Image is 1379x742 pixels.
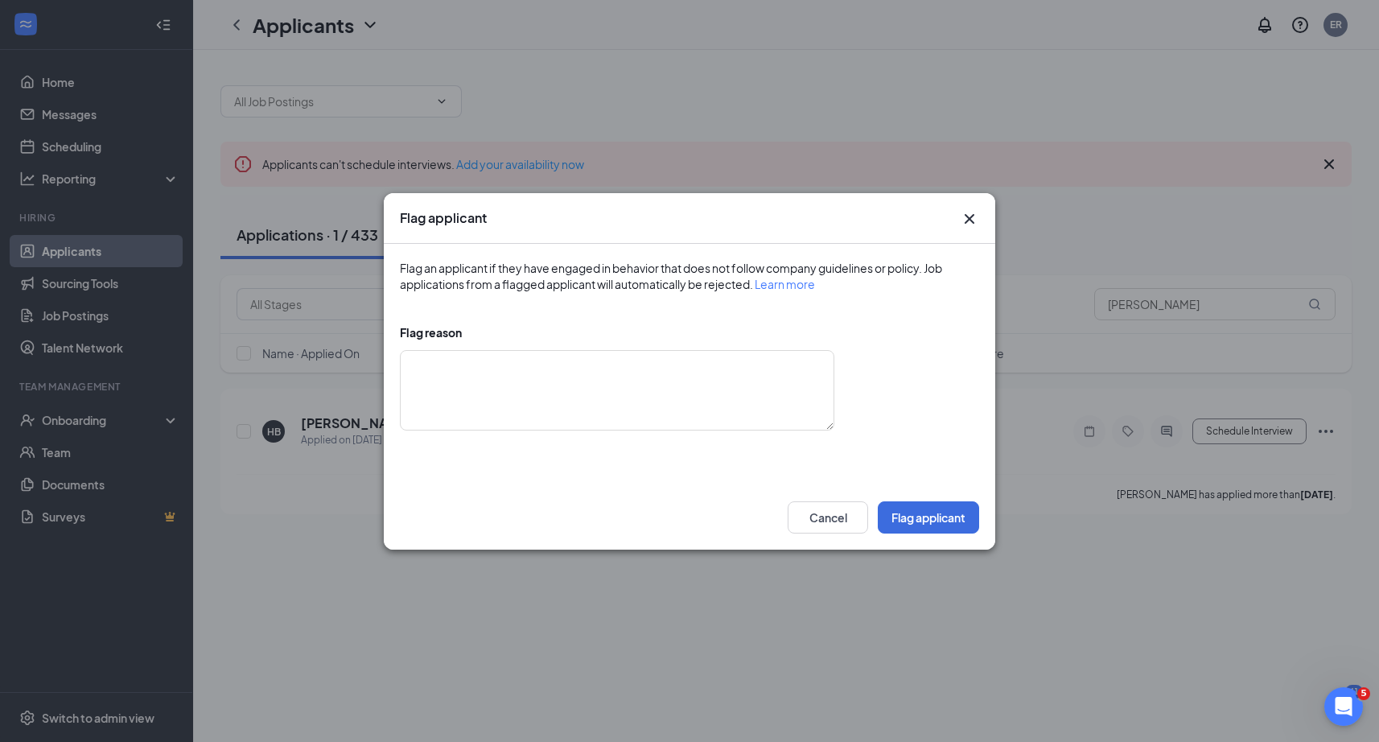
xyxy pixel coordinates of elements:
[960,209,979,229] button: Close
[400,324,979,340] div: Flag reason
[1357,687,1370,700] span: 5
[400,260,979,292] div: Flag an applicant if they have engaged in behavior that does not follow company guidelines or pol...
[960,209,979,229] svg: Cross
[878,501,979,534] button: Flag applicant
[788,501,868,534] button: Cancel
[400,209,487,227] h3: Flag applicant
[755,277,815,291] a: Learn more
[1324,687,1363,726] iframe: Intercom live chat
